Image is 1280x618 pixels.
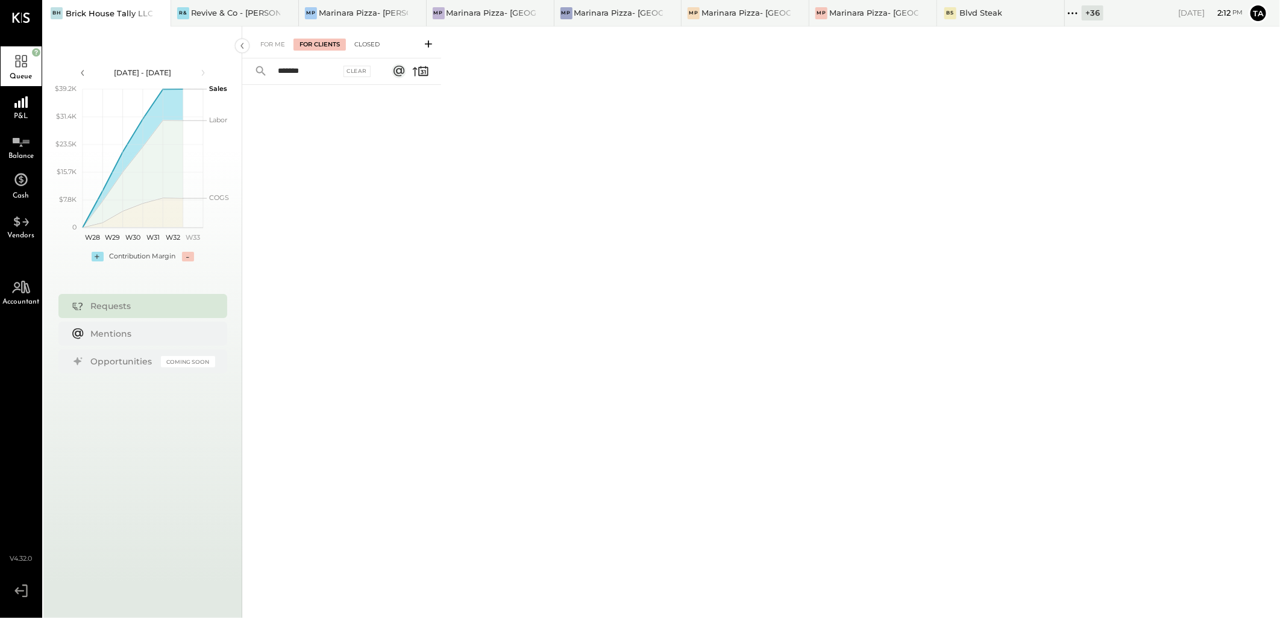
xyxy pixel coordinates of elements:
div: BH [51,7,63,19]
text: $23.5K [55,140,77,148]
div: For Me [254,39,291,51]
div: Marinara Pizza- [GEOGRAPHIC_DATA] [829,7,918,19]
div: MP [560,7,573,19]
div: Brick House Tally LLC [66,8,152,19]
div: Marinara Pizza- [GEOGRAPHIC_DATA]. [447,7,536,19]
text: W28 [85,233,100,242]
a: Queue [1,46,42,86]
span: P&L [14,113,28,120]
text: COGS [209,193,229,202]
div: - [182,252,194,261]
text: Labor [209,116,227,124]
span: Balance [8,152,34,160]
text: W33 [186,233,200,242]
div: Contribution Margin [110,252,176,261]
span: Cash [13,192,30,199]
div: MP [433,7,445,19]
div: Mentions [91,328,209,340]
div: Marinara Pizza- [GEOGRAPHIC_DATA] [701,7,791,19]
div: [DATE] [1178,7,1243,19]
a: Cash [1,166,42,205]
span: Vendors [8,232,35,239]
div: Blvd Steak [959,7,1002,19]
div: MP [815,7,827,19]
div: BS [944,7,956,19]
text: $7.8K [59,195,77,204]
div: Marinara Pizza- [GEOGRAPHIC_DATA] [574,7,664,19]
div: Marinara Pizza- [PERSON_NAME] [319,7,408,19]
a: Vendors [1,205,42,245]
text: $31.4K [56,112,77,120]
a: Accountant [1,272,42,311]
div: For Clients [293,39,346,51]
div: MP [688,7,700,19]
text: 0 [72,223,77,231]
div: MP [305,7,317,19]
a: P&L [1,86,42,126]
text: W30 [125,233,140,242]
span: Accountant [3,298,40,305]
text: $15.7K [57,167,77,176]
div: Revive & Co - [PERSON_NAME] [191,7,280,19]
div: Clear [344,66,371,77]
text: $39.2K [55,84,77,93]
div: + [92,252,104,261]
text: W29 [105,233,120,242]
div: Opportunities [91,355,155,367]
div: Coming Soon [161,356,215,367]
text: W32 [166,233,180,242]
div: Closed [348,39,386,51]
span: Queue [10,73,33,80]
a: Balance [1,126,42,166]
div: R& [177,7,189,19]
button: Ta [1249,4,1268,23]
text: W31 [146,233,159,242]
div: Requests [91,300,209,312]
div: + 36 [1082,5,1103,20]
text: Sales [209,84,227,93]
div: [DATE] - [DATE] [92,67,194,78]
